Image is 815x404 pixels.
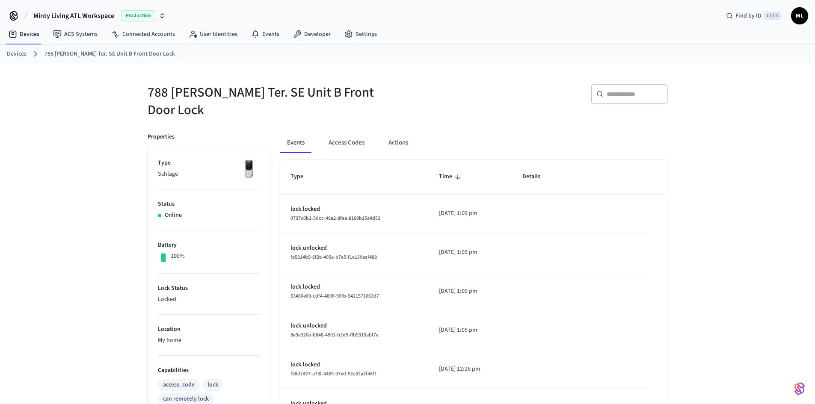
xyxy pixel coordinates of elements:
[280,133,311,153] button: Events
[121,10,155,21] span: Production
[280,133,668,153] div: ant example
[791,7,808,24] button: ML
[286,27,338,42] a: Developer
[207,380,218,389] div: lock
[158,241,260,250] p: Battery
[290,170,314,183] span: Type
[439,365,502,374] p: [DATE] 12:26 pm
[290,360,419,369] p: lock.locked
[165,211,182,220] p: Online
[158,200,260,209] p: Status
[290,283,419,292] p: lock.locked
[171,252,185,261] p: 100%
[244,27,286,42] a: Events
[158,284,260,293] p: Lock Status
[158,325,260,334] p: Location
[522,170,551,183] span: Details
[158,170,260,179] p: Schlage
[719,8,788,24] div: Find by IDCtrl K
[439,209,502,218] p: [DATE] 1:09 pm
[163,395,209,404] div: can remotely lock
[290,292,379,300] span: 53480e09-cdf4-4806-90fb-9421571063d7
[382,133,415,153] button: Actions
[338,27,384,42] a: Settings
[158,366,260,375] p: Capabilities
[322,133,371,153] button: Access Codes
[2,27,46,42] a: Devices
[792,8,807,24] span: ML
[439,170,463,183] span: Time
[439,248,502,257] p: [DATE] 1:09 pm
[158,295,260,304] p: Locked
[439,326,502,335] p: [DATE] 1:05 pm
[163,380,195,389] div: access_code
[290,205,419,214] p: lock.locked
[46,27,104,42] a: ACS Systems
[7,50,27,59] a: Devices
[238,159,260,180] img: Yale Assure Touchscreen Wifi Smart Lock, Satin Nickel, Front
[290,254,377,261] span: fe5314b9-6f2e-405a-b7e5-f1e150aaf488
[158,336,260,345] p: My home
[290,370,377,377] span: f88d7427-a73f-4469-97ed-52a92a2f46f1
[439,287,502,296] p: [DATE] 1:09 pm
[158,159,260,168] p: Type
[290,244,419,253] p: lock.unlocked
[182,27,244,42] a: User Identities
[148,133,175,142] p: Properties
[290,331,379,339] span: 8e9e320e-b848-4501-b3d5-ffb9319abf7e
[33,11,114,21] span: Minty Living ATL Workspace
[764,12,781,20] span: Ctrl K
[148,84,403,119] h5: 788 [PERSON_NAME] Ter. SE Unit B Front Door Lock
[104,27,182,42] a: Connected Accounts
[290,215,380,222] span: 0737c0b2-5dcc-49a2-8fea-8199b15a4d53
[794,382,805,395] img: SeamLogoGradient.69752ec5.svg
[735,12,762,20] span: Find by ID
[44,50,175,59] a: 788 [PERSON_NAME] Ter. SE Unit B Front Door Lock
[290,321,419,330] p: lock.unlocked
